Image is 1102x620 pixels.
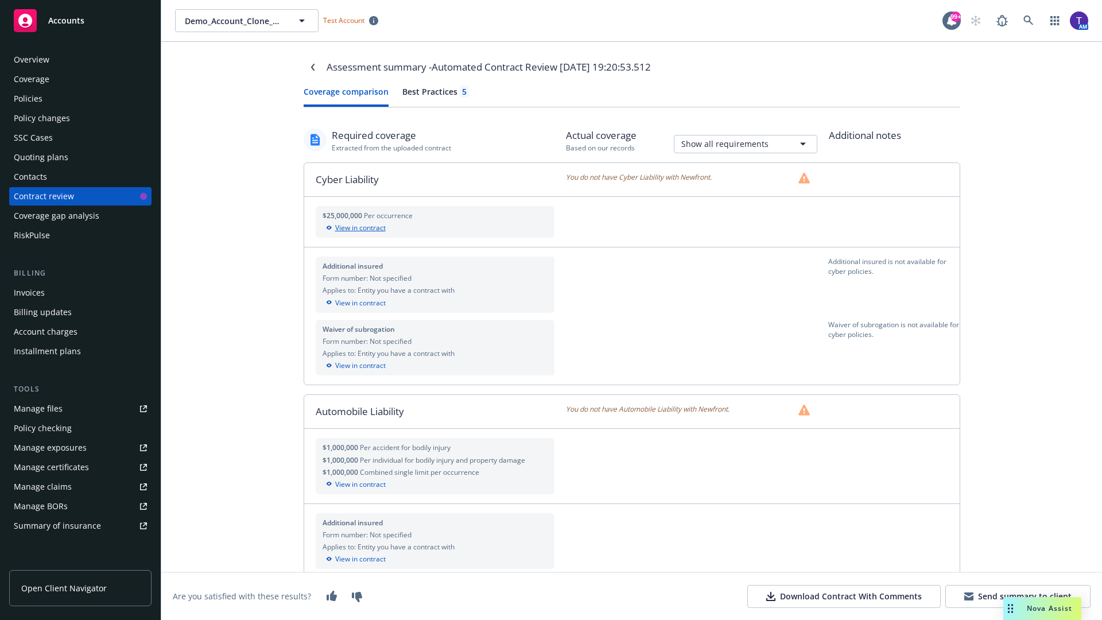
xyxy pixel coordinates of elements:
[14,497,68,516] div: Manage BORs
[323,15,364,25] span: Test Account
[9,187,152,206] a: Contract review
[964,591,1072,602] div: Send summary to client
[323,223,548,233] div: View in contract
[332,128,451,143] div: Required coverage
[9,400,152,418] a: Manage files
[9,70,152,88] a: Coverage
[323,298,548,308] div: View in contract
[9,497,152,516] a: Manage BORs
[14,129,53,147] div: SSC Cases
[1003,597,1018,620] div: Drag to move
[566,143,637,153] div: Based on our records
[323,211,364,220] span: $25,000,000
[304,58,322,76] a: Navigate back
[14,439,87,457] div: Manage exposures
[1003,597,1081,620] button: Nova Assist
[9,323,152,341] a: Account charges
[9,109,152,127] a: Policy changes
[9,268,152,279] div: Billing
[304,395,566,428] div: Automobile Liability
[14,51,49,69] div: Overview
[323,324,548,334] div: Waiver of subrogation
[323,455,360,465] span: $1,000,000
[14,303,72,321] div: Billing updates
[9,419,152,437] a: Policy checking
[9,517,152,535] a: Summary of insurance
[185,15,284,27] span: Demo_Account_Clone_QA_CR_Tests_Client
[566,404,730,416] span: You do not have Automobile Liability with Newfront.
[1027,603,1072,613] span: Nova Assist
[950,11,961,22] div: 99+
[323,348,548,358] div: Applies to: Entity you have a contract with
[323,361,548,371] div: View in contract
[323,285,548,295] div: Applies to: Entity you have a contract with
[9,226,152,245] a: RiskPulse
[327,60,651,75] div: Assessment summary - Automated Contract Review [DATE] 19:20:53.512
[14,109,70,127] div: Policy changes
[14,478,72,496] div: Manage claims
[360,455,525,465] span: Per individual for bodily injury and property damage
[9,558,152,569] div: Analytics hub
[829,128,960,143] div: Additional notes
[14,148,68,166] div: Quoting plans
[323,542,548,552] div: Applies to: Entity you have a contract with
[304,163,566,196] div: Cyber Liability
[9,129,152,147] a: SSC Cases
[9,207,152,225] a: Coverage gap analysis
[323,479,548,490] div: View in contract
[360,443,451,452] span: Per accident for bodily injury
[323,273,548,283] div: Form number: Not specified
[9,148,152,166] a: Quoting plans
[566,172,712,184] span: You do not have Cyber Liability with Newfront.
[360,467,479,477] span: Combined single limit per occurrence
[964,9,987,32] a: Start snowing
[14,90,42,108] div: Policies
[828,257,959,312] div: Additional insured is not available for cyber policies.
[9,342,152,361] a: Installment plans
[323,554,548,564] div: View in contract
[14,168,47,186] div: Contacts
[1017,9,1040,32] a: Search
[9,284,152,302] a: Invoices
[14,342,81,361] div: Installment plans
[945,585,1091,608] button: Send summary to client
[9,51,152,69] a: Overview
[991,9,1014,32] a: Report a Bug
[14,517,101,535] div: Summary of insurance
[402,86,469,98] div: Best Practices
[828,320,959,375] div: Waiver of subrogation is not available for cyber policies.
[766,591,922,602] div: Download Contract With Comments
[9,439,152,457] a: Manage exposures
[9,478,152,496] a: Manage claims
[9,383,152,395] div: Tools
[9,5,152,37] a: Accounts
[14,400,63,418] div: Manage files
[462,86,467,98] div: 5
[323,530,548,540] div: Form number: Not specified
[323,261,548,271] div: Additional insured
[9,168,152,186] a: Contacts
[323,336,548,346] div: Form number: Not specified
[9,303,152,321] a: Billing updates
[14,207,99,225] div: Coverage gap analysis
[14,226,50,245] div: RiskPulse
[175,9,319,32] button: Demo_Account_Clone_QA_CR_Tests_Client
[566,128,637,143] div: Actual coverage
[747,585,941,608] button: Download Contract With Comments
[319,14,383,26] span: Test Account
[323,518,548,528] div: Additional insured
[1043,9,1066,32] a: Switch app
[1070,11,1088,30] img: photo
[323,443,360,452] span: $1,000,000
[9,90,152,108] a: Policies
[14,419,72,437] div: Policy checking
[364,211,413,220] span: Per occurrence
[332,143,451,153] div: Extracted from the uploaded contract
[173,591,311,603] div: Are you satisfied with these results?
[14,284,45,302] div: Invoices
[304,86,389,107] button: Coverage comparison
[21,582,107,594] span: Open Client Navigator
[14,70,49,88] div: Coverage
[14,187,74,206] div: Contract review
